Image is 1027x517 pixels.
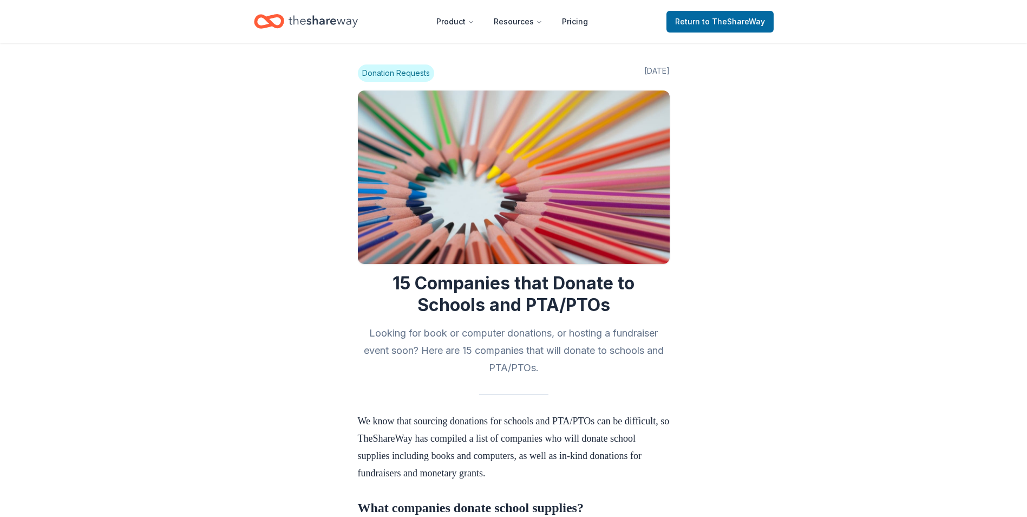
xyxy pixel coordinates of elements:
span: Donation Requests [358,64,434,82]
span: [DATE] [644,64,670,82]
h2: Looking for book or computer donations, or hosting a fundraiser event soon? Here are 15 companies... [358,325,670,377]
nav: Main [428,9,597,34]
h1: 15 Companies that Donate to Schools and PTA/PTOs [358,273,670,316]
span: Return [675,15,765,28]
p: We know that sourcing donations for schools and PTA/PTOs can be difficult, so TheShareWay has com... [358,412,670,499]
button: Resources [485,11,551,33]
a: Pricing [553,11,597,33]
a: Home [254,9,358,34]
a: Returnto TheShareWay [666,11,774,33]
span: to TheShareWay [702,17,765,26]
button: Product [428,11,483,33]
img: Image for 15 Companies that Donate to Schools and PTA/PTOs [358,91,670,264]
